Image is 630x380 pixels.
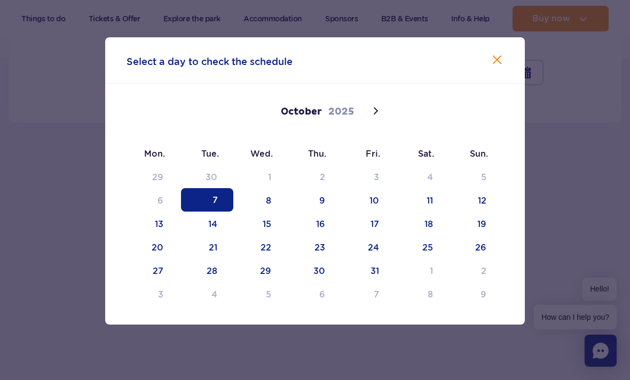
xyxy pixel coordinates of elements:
span: October 22, 2025 [235,235,287,258]
span: November 1, 2025 [397,258,449,282]
span: October 14, 2025 [181,212,233,235]
span: October 17, 2025 [343,212,395,235]
span: September 30, 2025 [181,165,233,188]
span: October 12, 2025 [450,188,502,212]
span: November 9, 2025 [450,282,502,305]
span: November 2, 2025 [450,258,502,282]
span: October 10, 2025 [343,188,395,212]
span: October 5, 2025 [450,165,502,188]
span: October 13, 2025 [127,212,179,235]
span: October 28, 2025 [181,258,233,282]
span: Sun. [450,148,503,160]
span: October 25, 2025 [397,235,449,258]
span: October 20, 2025 [127,235,179,258]
span: Tue. [180,148,234,160]
span: October 3, 2025 [343,165,395,188]
span: November 4, 2025 [181,282,233,305]
span: November 6, 2025 [289,282,341,305]
span: October 4, 2025 [397,165,449,188]
span: November 5, 2025 [235,282,287,305]
span: Mon. [127,148,180,160]
span: October 15, 2025 [235,212,287,235]
span: Fri. [342,148,396,160]
span: November 7, 2025 [343,282,395,305]
span: October 9, 2025 [289,188,341,212]
span: October 21, 2025 [181,235,233,258]
span: October 23, 2025 [289,235,341,258]
span: Thu. [288,148,342,160]
span: September 29, 2025 [127,165,179,188]
span: October 18, 2025 [397,212,449,235]
span: Select a day to check the schedule [127,54,293,69]
span: October [281,106,322,118]
span: October 19, 2025 [450,212,502,235]
span: October 30, 2025 [289,258,341,282]
span: November 3, 2025 [127,282,179,305]
span: October 11, 2025 [397,188,449,212]
span: October 31, 2025 [343,258,395,282]
span: October 6, 2025 [127,188,179,212]
span: October 27, 2025 [127,258,179,282]
span: October 24, 2025 [343,235,395,258]
span: October 7, 2025 [181,188,233,212]
span: October 2, 2025 [289,165,341,188]
span: Wed. [234,148,288,160]
span: October 8, 2025 [235,188,287,212]
span: October 29, 2025 [235,258,287,282]
span: October 16, 2025 [289,212,341,235]
span: October 1, 2025 [235,165,287,188]
span: October 26, 2025 [450,235,502,258]
span: November 8, 2025 [397,282,449,305]
span: Sat. [396,148,450,160]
